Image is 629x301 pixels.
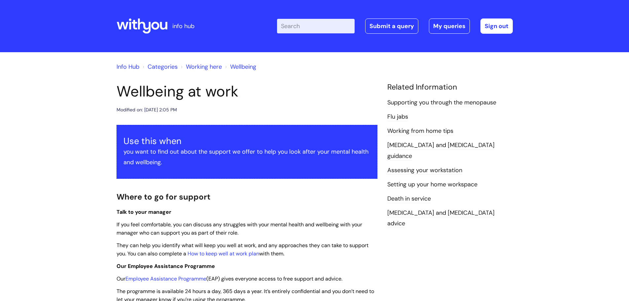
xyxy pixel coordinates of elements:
a: Submit a query [365,19,418,34]
p: you want to find out about the support we offer to help you look after your mental health and wel... [123,146,370,168]
a: Setting up your home workspace [387,180,477,189]
a: Categories [148,63,178,71]
span: Our Employee Assistance Programme [117,263,215,270]
span: If you feel comfortable, you can discuss any struggles with your mental health and wellbeing with... [117,221,362,236]
li: Wellbeing [224,61,256,72]
a: Sign out [480,19,513,34]
a: Supporting you through the menopause [387,98,496,107]
a: Working here [186,63,222,71]
a: Wellbeing [230,63,256,71]
li: Working here [179,61,222,72]
p: info hub [172,21,194,31]
span: with them. [259,250,284,257]
a: [MEDICAL_DATA] and [MEDICAL_DATA] advice [387,209,495,228]
a: [MEDICAL_DATA] and [MEDICAL_DATA] guidance [387,141,495,160]
span: Where to go for support [117,192,210,202]
a: Employee Assistance Programme [125,275,206,282]
a: How to keep well at work plan [188,250,259,257]
span: Talk to your manager [117,208,171,215]
span: Our (EAP) gives everyone access to free support and advice. [117,275,342,282]
a: Assessing your workstation [387,166,462,175]
div: Modified on: [DATE] 2:05 PM [117,106,177,114]
a: Working from home tips [387,127,453,135]
input: Search [277,19,355,33]
a: Death in service [387,195,431,203]
li: Solution home [141,61,178,72]
a: My queries [429,19,470,34]
h3: Use this when [123,136,370,146]
h4: Related Information [387,83,513,92]
a: Info Hub [117,63,139,71]
a: Flu jabs [387,113,408,121]
h1: Wellbeing at work [117,83,377,100]
div: | - [277,19,513,34]
span: They can help you identify what will keep you well at work, and any approaches they can take to s... [117,242,368,257]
